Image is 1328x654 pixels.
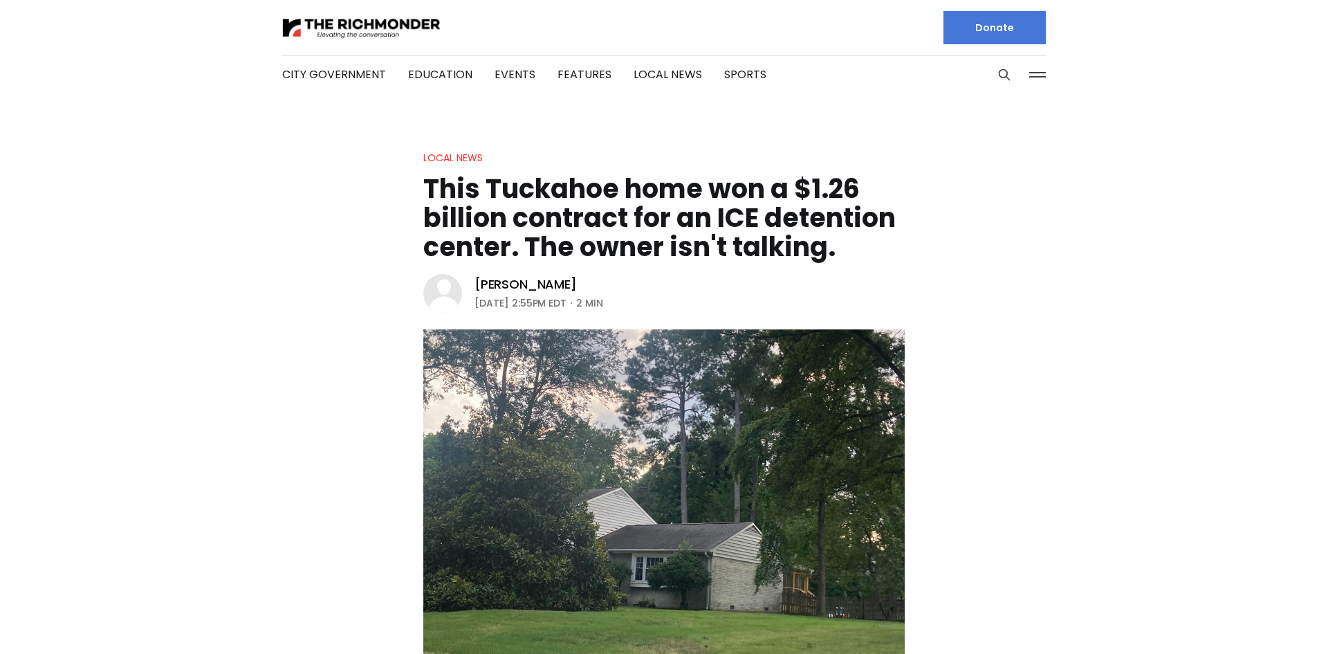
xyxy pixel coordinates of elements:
[423,174,905,262] h1: This Tuckahoe home won a $1.26 billion contract for an ICE detention center. The owner isn't talk...
[634,66,702,82] a: Local News
[724,66,766,82] a: Sports
[408,66,472,82] a: Education
[495,66,535,82] a: Events
[576,295,603,311] span: 2 min
[1211,586,1328,654] iframe: portal-trigger
[474,276,577,293] a: [PERSON_NAME]
[282,66,386,82] a: City Government
[474,295,566,311] time: [DATE] 2:55PM EDT
[282,16,441,40] img: The Richmonder
[994,64,1015,85] button: Search this site
[423,151,483,165] a: Local News
[557,66,611,82] a: Features
[943,11,1046,44] a: Donate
